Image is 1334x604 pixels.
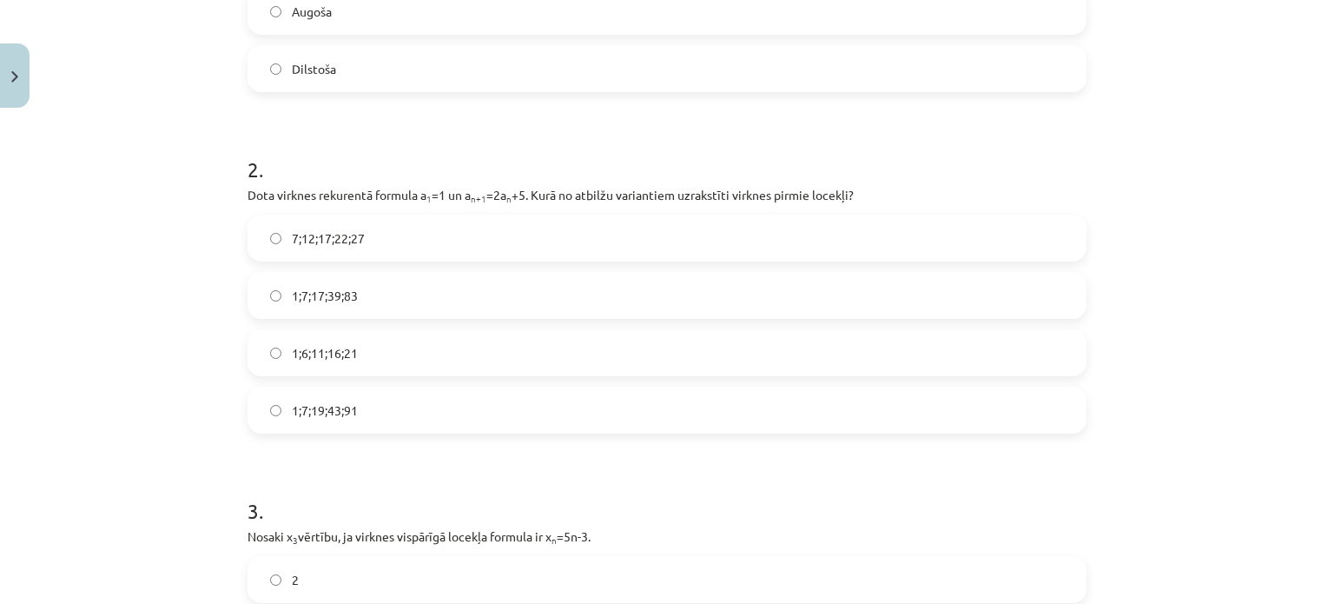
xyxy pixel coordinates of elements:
[248,528,1086,546] p: Nosaki x vērtību, ja virknes vispārīgā locekļa formula ir x =5n-3.
[11,71,18,83] img: icon-close-lesson-0947bae3869378f0d4975bcd49f059093ad1ed9edebbc8119c70593378902aed.svg
[270,574,281,586] input: 2
[292,3,332,21] span: Augoša
[270,233,281,244] input: 7;12;17;22;27
[248,127,1086,181] h1: 2 .
[292,402,358,420] span: 1;7;19;43;91
[506,192,512,205] sub: n
[292,571,299,589] span: 2
[248,186,1086,204] p: Dota virknes rekurentā formula a =1 un a =2a +5. Kurā no atbilžu variantiem uzrakstīti virknes pi...
[293,534,298,547] sub: 3
[270,405,281,416] input: 1;7;19;43;91
[426,192,432,205] sub: 1
[551,534,557,547] sub: n
[292,229,365,248] span: 7;12;17;22;27
[270,290,281,302] input: 1;7;17;39;83
[292,60,336,78] span: Dilstoša
[248,468,1086,522] h1: 3 .
[270,6,281,17] input: Augoša
[270,348,281,359] input: 1;6;11;16;21
[292,344,358,362] span: 1;6;11;16;21
[270,63,281,75] input: Dilstoša
[292,287,358,305] span: 1;7;17;39;83
[471,192,486,205] sub: n+1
